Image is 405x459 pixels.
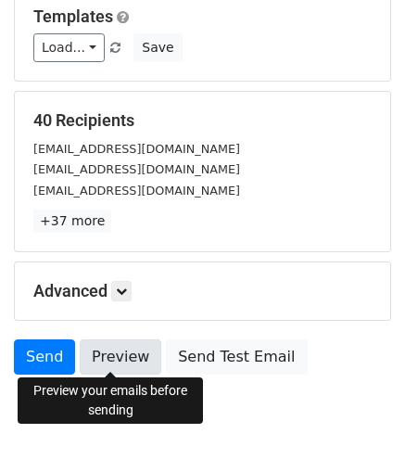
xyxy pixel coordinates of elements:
[33,184,240,198] small: [EMAIL_ADDRESS][DOMAIN_NAME]
[33,6,113,26] a: Templates
[312,370,405,459] iframe: Chat Widget
[14,339,75,375] a: Send
[133,33,182,62] button: Save
[33,281,372,301] h5: Advanced
[33,142,240,156] small: [EMAIL_ADDRESS][DOMAIN_NAME]
[33,162,240,176] small: [EMAIL_ADDRESS][DOMAIN_NAME]
[80,339,161,375] a: Preview
[33,210,111,233] a: +37 more
[33,110,372,131] h5: 40 Recipients
[166,339,307,375] a: Send Test Email
[33,33,105,62] a: Load...
[18,377,203,424] div: Preview your emails before sending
